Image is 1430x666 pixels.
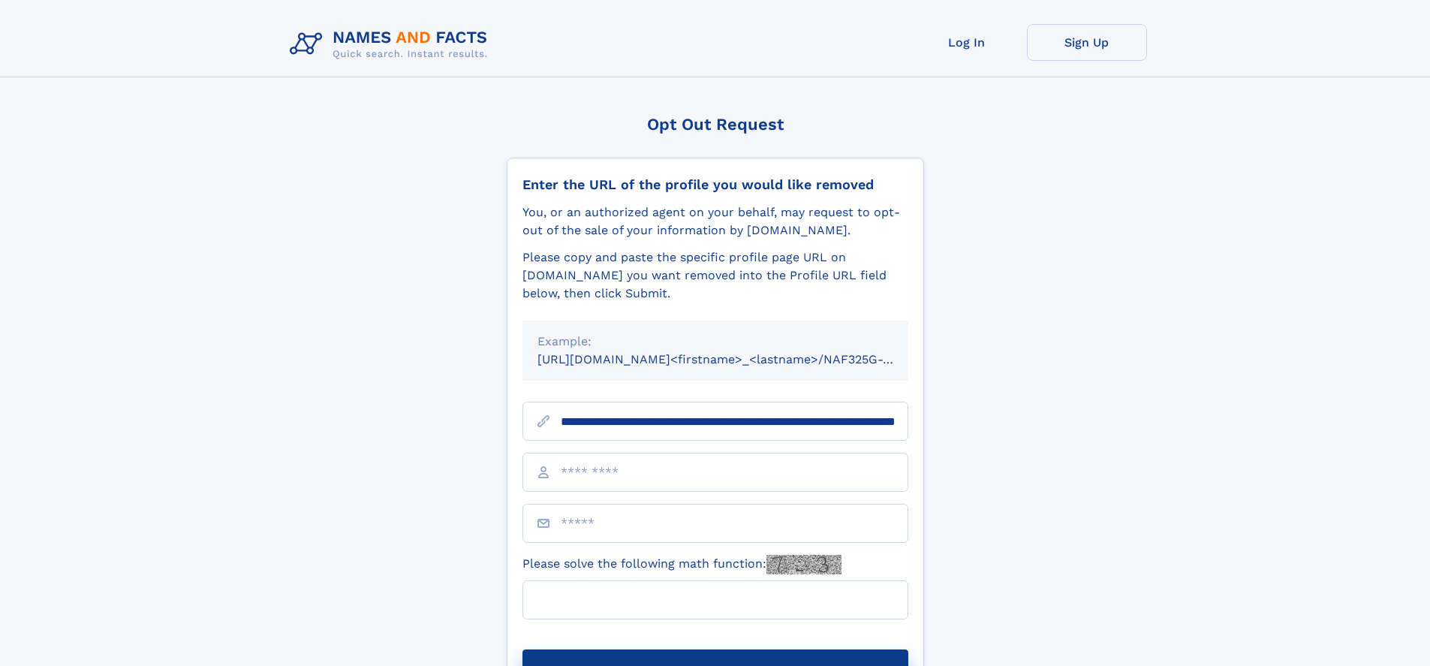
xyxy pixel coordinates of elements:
[537,352,937,366] small: [URL][DOMAIN_NAME]<firstname>_<lastname>/NAF325G-xxxxxxxx
[522,176,908,193] div: Enter the URL of the profile you would like removed
[507,115,924,134] div: Opt Out Request
[522,555,841,574] label: Please solve the following math function:
[907,24,1027,61] a: Log In
[522,249,908,303] div: Please copy and paste the specific profile page URL on [DOMAIN_NAME] you want removed into the Pr...
[284,24,500,65] img: Logo Names and Facts
[1027,24,1147,61] a: Sign Up
[522,203,908,240] div: You, or an authorized agent on your behalf, may request to opt-out of the sale of your informatio...
[537,333,893,351] div: Example:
